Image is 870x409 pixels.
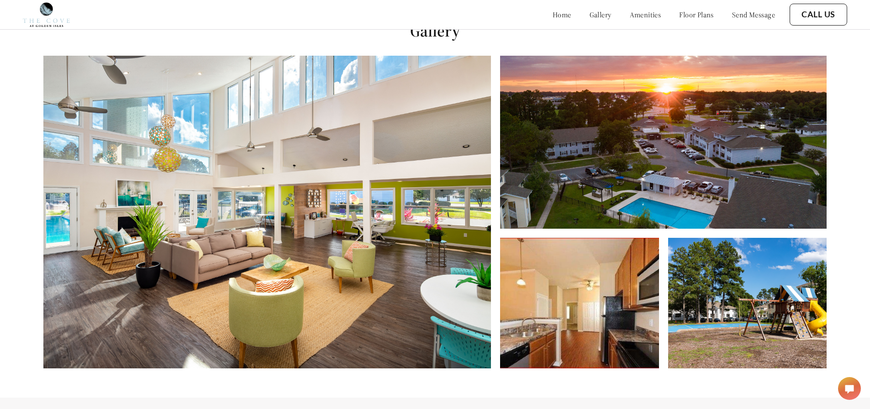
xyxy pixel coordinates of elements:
[43,56,491,368] img: clubhouse
[590,10,612,19] a: gallery
[790,4,847,26] button: Call Us
[679,10,714,19] a: floor plans
[801,10,835,20] a: Call Us
[668,238,827,368] img: Kids Playground and Recreation Area
[500,56,826,229] img: Building Exterior at Sunset
[23,2,70,27] img: cove_at_golden_isles_logo.png
[630,10,661,19] a: amenities
[553,10,571,19] a: home
[732,10,775,19] a: send message
[500,238,659,368] img: Kitchen with High Ceilings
